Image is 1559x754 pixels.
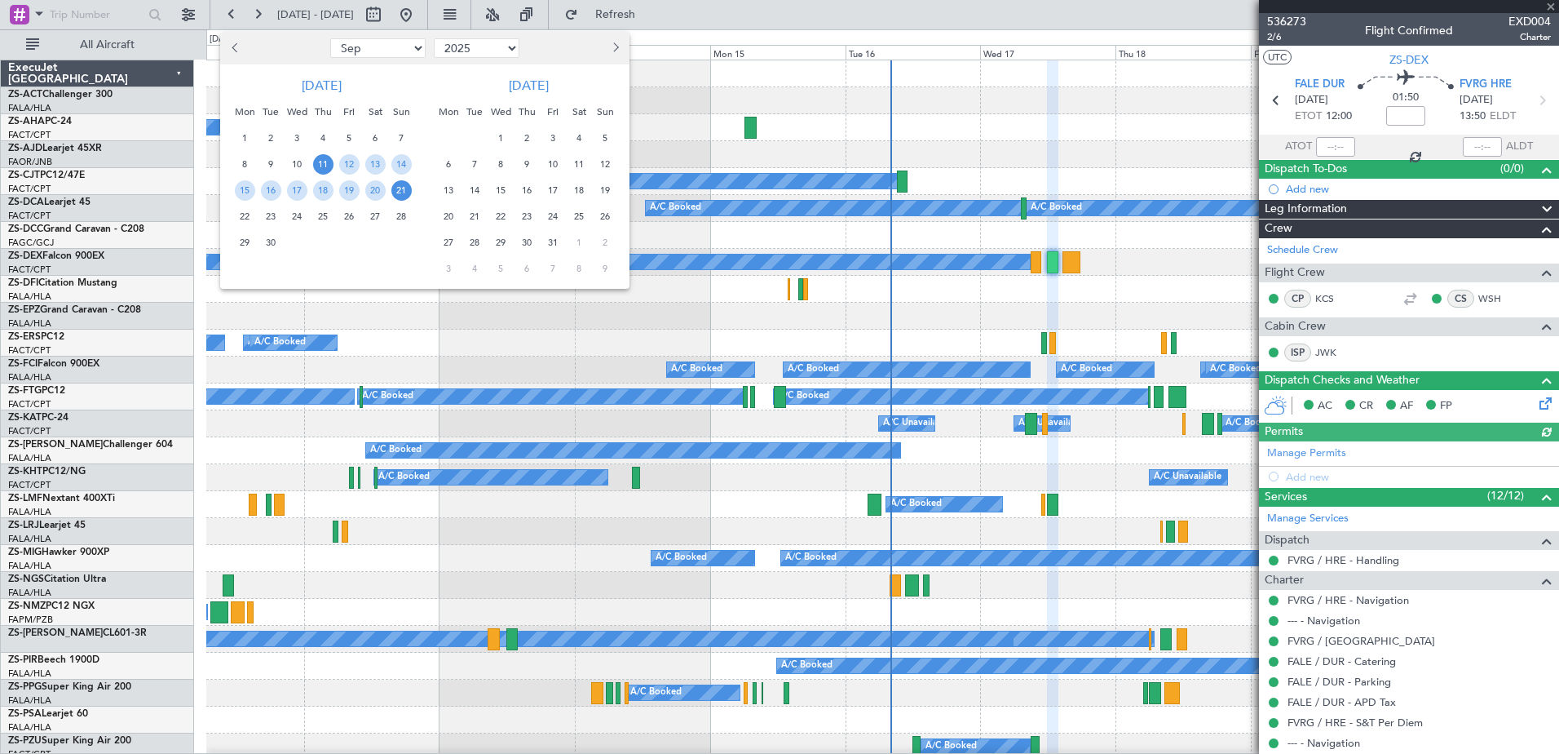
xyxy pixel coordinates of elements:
[491,128,511,149] span: 1
[462,151,488,177] div: 7-10-2025
[261,154,281,175] span: 9
[514,177,540,203] div: 16-10-2025
[235,206,255,227] span: 22
[258,125,284,151] div: 2-9-2025
[514,125,540,151] div: 2-10-2025
[566,255,592,282] div: 8-11-2025
[435,151,462,177] div: 6-10-2025
[569,180,590,201] span: 18
[336,203,362,229] div: 26-9-2025
[362,99,388,125] div: Sat
[435,99,462,125] div: Mon
[592,177,618,203] div: 19-10-2025
[465,154,485,175] span: 7
[540,255,566,282] div: 7-11-2025
[488,229,514,255] div: 29-10-2025
[462,229,488,255] div: 28-10-2025
[261,128,281,149] span: 2
[365,206,386,227] span: 27
[491,180,511,201] span: 15
[488,151,514,177] div: 8-10-2025
[388,203,414,229] div: 28-9-2025
[435,255,462,282] div: 3-11-2025
[232,203,258,229] div: 22-9-2025
[284,125,310,151] div: 3-9-2025
[517,154,537,175] span: 9
[235,180,255,201] span: 15
[595,154,616,175] span: 12
[232,229,258,255] div: 29-9-2025
[606,35,624,61] button: Next month
[465,233,485,253] span: 28
[284,151,310,177] div: 10-9-2025
[439,180,459,201] span: 13
[465,206,485,227] span: 21
[391,154,412,175] span: 14
[235,233,255,253] span: 29
[566,229,592,255] div: 1-11-2025
[569,233,590,253] span: 1
[310,151,336,177] div: 11-9-2025
[439,206,459,227] span: 20
[566,125,592,151] div: 4-10-2025
[365,180,386,201] span: 20
[227,35,245,61] button: Previous month
[592,99,618,125] div: Sun
[232,125,258,151] div: 1-9-2025
[592,255,618,282] div: 9-11-2025
[592,229,618,255] div: 2-11-2025
[388,151,414,177] div: 14-9-2025
[595,259,616,279] span: 9
[517,180,537,201] span: 16
[514,203,540,229] div: 23-10-2025
[566,203,592,229] div: 25-10-2025
[391,128,412,149] span: 7
[566,99,592,125] div: Sat
[310,99,336,125] div: Thu
[462,255,488,282] div: 4-11-2025
[540,203,566,229] div: 24-10-2025
[235,154,255,175] span: 8
[310,203,336,229] div: 25-9-2025
[336,125,362,151] div: 5-9-2025
[569,154,590,175] span: 11
[540,151,566,177] div: 10-10-2025
[365,154,386,175] span: 13
[439,154,459,175] span: 6
[569,259,590,279] span: 8
[517,233,537,253] span: 30
[435,177,462,203] div: 13-10-2025
[313,206,333,227] span: 25
[313,180,333,201] span: 18
[313,154,333,175] span: 11
[388,99,414,125] div: Sun
[330,38,426,58] select: Select month
[540,177,566,203] div: 17-10-2025
[439,233,459,253] span: 27
[595,180,616,201] span: 19
[569,128,590,149] span: 4
[488,99,514,125] div: Wed
[391,206,412,227] span: 28
[336,151,362,177] div: 12-9-2025
[439,259,459,279] span: 3
[362,203,388,229] div: 27-9-2025
[287,180,307,201] span: 17
[287,206,307,227] span: 24
[258,177,284,203] div: 16-9-2025
[517,259,537,279] span: 6
[514,99,540,125] div: Thu
[313,128,333,149] span: 4
[543,128,563,149] span: 3
[592,125,618,151] div: 5-10-2025
[491,233,511,253] span: 29
[339,206,360,227] span: 26
[514,255,540,282] div: 6-11-2025
[540,125,566,151] div: 3-10-2025
[462,99,488,125] div: Tue
[362,177,388,203] div: 20-9-2025
[543,180,563,201] span: 17
[488,255,514,282] div: 5-11-2025
[514,229,540,255] div: 30-10-2025
[491,206,511,227] span: 22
